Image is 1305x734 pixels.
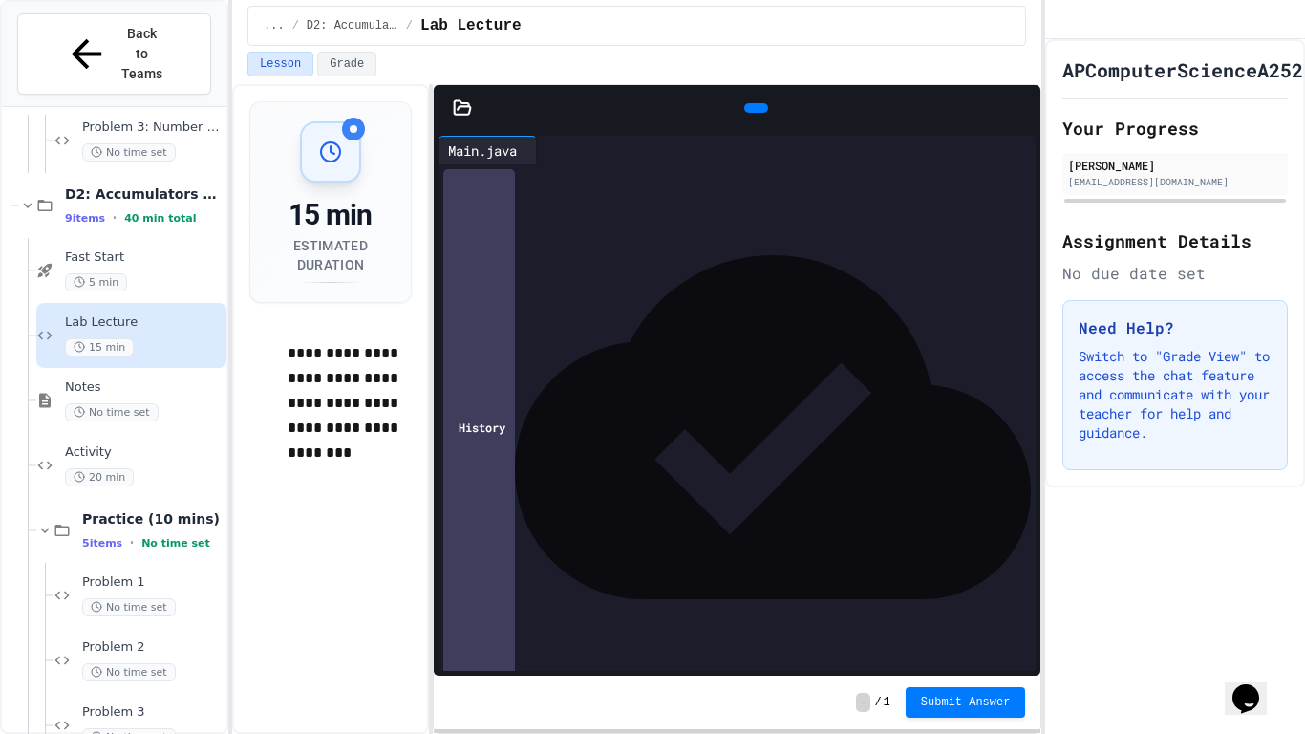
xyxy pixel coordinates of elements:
span: No time set [82,663,176,681]
span: • [130,535,134,550]
span: No time set [65,403,159,421]
span: No time set [82,143,176,162]
h2: Your Progress [1062,115,1288,141]
span: Lab Lecture [65,314,223,331]
span: Problem 2 [82,639,223,656]
span: - [856,693,870,712]
span: Practice (10 mins) [82,510,223,528]
div: Estimated Duration [273,236,388,274]
h2: Assignment Details [1062,227,1288,254]
span: Lab Lecture [420,14,522,37]
div: Main.java [439,140,526,161]
div: [EMAIL_ADDRESS][DOMAIN_NAME] [1068,175,1282,189]
span: 15 min [65,338,134,356]
span: • [113,210,117,226]
div: History [443,169,515,686]
span: Submit Answer [921,695,1011,710]
div: 15 min [273,198,388,232]
span: D2: Accumulators and Summation [65,185,223,203]
span: D2: Accumulators and Summation [307,18,398,33]
span: / [292,18,299,33]
button: Back to Teams [17,13,211,95]
span: 20 min [65,468,134,486]
span: Problem 1 [82,574,223,591]
span: No time set [82,598,176,616]
p: Switch to "Grade View" to access the chat feature and communicate with your teacher for help and ... [1079,347,1272,443]
span: Notes [65,379,223,396]
button: Lesson [247,52,313,76]
span: 5 min [65,273,127,291]
iframe: chat widget [1225,658,1286,715]
span: ... [264,18,285,33]
span: Activity [65,444,223,461]
span: 5 items [82,537,122,550]
span: Problem 3: Number Guessing Game [82,119,223,136]
span: No time set [141,537,210,550]
h3: Need Help? [1079,316,1272,339]
div: [PERSON_NAME] [1068,157,1282,174]
span: / [874,695,881,710]
span: Back to Teams [120,24,165,84]
span: 1 [884,695,890,710]
span: 40 min total [124,212,196,225]
span: Fast Start [65,249,223,266]
div: No due date set [1062,262,1288,285]
button: Submit Answer [906,687,1026,718]
div: Main.java [439,136,537,164]
button: Grade [317,52,376,76]
span: 9 items [65,212,105,225]
span: / [406,18,413,33]
span: Problem 3 [82,704,223,721]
